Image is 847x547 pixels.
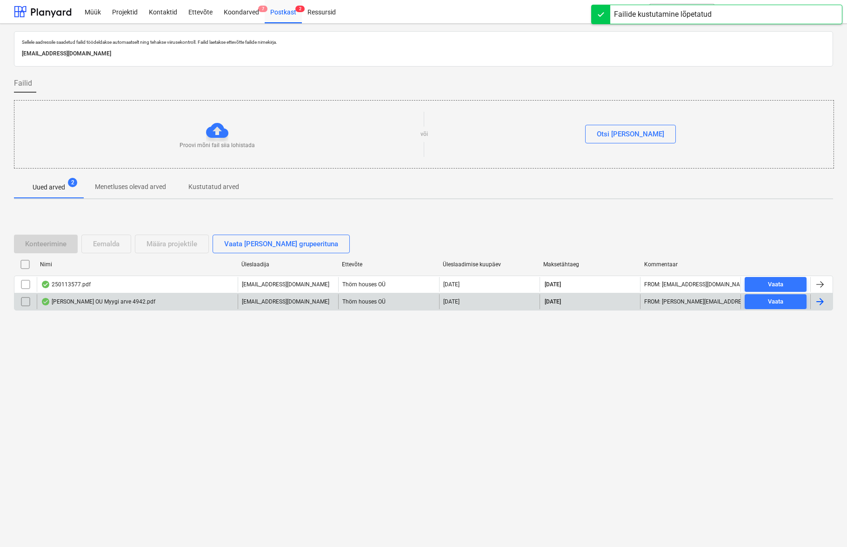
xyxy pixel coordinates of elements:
[338,294,439,309] div: Thörn houses OÜ
[33,182,65,192] p: Uued arved
[41,298,50,305] div: Andmed failist loetud
[420,130,428,138] p: või
[242,298,329,306] p: [EMAIL_ADDRESS][DOMAIN_NAME]
[41,281,91,288] div: 250113577.pdf
[95,182,166,192] p: Menetluses olevad arved
[224,238,338,250] div: Vaata [PERSON_NAME] grupeerituna
[443,281,460,288] div: [DATE]
[544,298,562,306] span: [DATE]
[338,277,439,292] div: Thörn houses OÜ
[41,281,50,288] div: Andmed failist loetud
[258,6,267,12] span: 7
[22,39,825,45] p: Sellele aadressile saadetud failid töödeldakse automaatselt ning tehakse viirusekontroll. Failid ...
[14,100,834,169] div: Proovi mõni fail siia lohistadavõiOtsi [PERSON_NAME]
[40,261,234,268] div: Nimi
[295,6,305,12] span: 2
[213,235,350,253] button: Vaata [PERSON_NAME] grupeerituna
[180,142,255,149] p: Proovi mõni fail siia lohistada
[614,9,712,20] div: Failide kustutamine lõpetatud
[745,277,807,292] button: Vaata
[597,128,664,140] div: Otsi [PERSON_NAME]
[585,125,676,143] button: Otsi [PERSON_NAME]
[41,298,155,305] div: [PERSON_NAME] OU Myygi arve 4942.pdf
[68,178,77,187] span: 2
[241,261,334,268] div: Üleslaadija
[644,261,737,268] div: Kommentaar
[443,298,460,305] div: [DATE]
[443,261,536,268] div: Üleslaadimise kuupäev
[14,78,32,89] span: Failid
[543,261,636,268] div: Maksetähtaeg
[745,294,807,309] button: Vaata
[544,281,562,289] span: [DATE]
[22,49,825,59] p: [EMAIL_ADDRESS][DOMAIN_NAME]
[768,279,783,290] div: Vaata
[242,281,329,289] p: [EMAIL_ADDRESS][DOMAIN_NAME]
[342,261,435,268] div: Ettevõte
[768,297,783,307] div: Vaata
[188,182,239,192] p: Kustutatud arved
